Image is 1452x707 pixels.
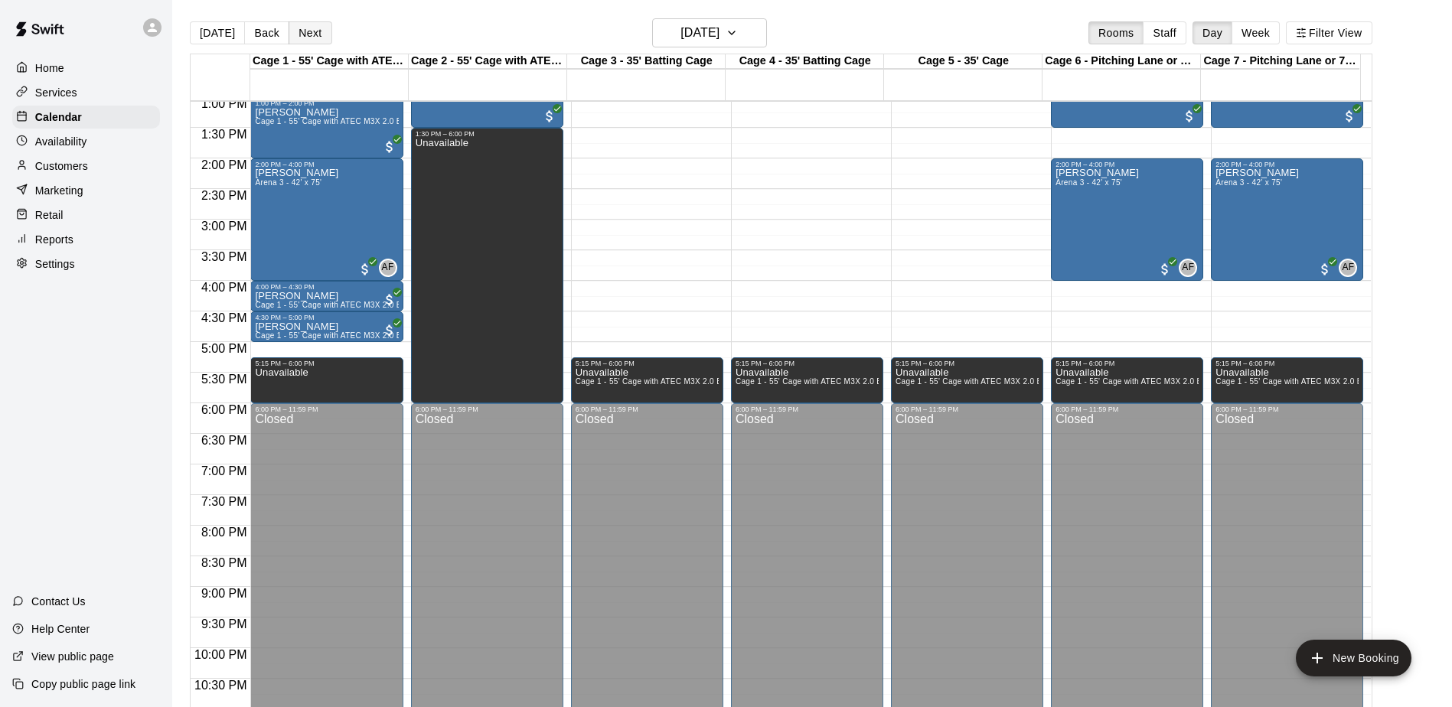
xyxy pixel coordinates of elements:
[197,403,251,416] span: 6:00 PM
[382,323,397,338] span: All customers have paid
[1185,259,1197,277] span: Angie Finch
[576,406,719,413] div: 6:00 PM – 11:59 PM
[255,314,398,321] div: 4:30 PM – 5:00 PM
[31,594,86,609] p: Contact Us
[35,158,88,174] p: Customers
[542,109,557,124] span: All customers have paid
[1182,109,1197,124] span: All customers have paid
[255,360,398,367] div: 5:15 PM – 6:00 PM
[1317,262,1333,277] span: All customers have paid
[197,220,251,233] span: 3:00 PM
[255,301,556,309] span: Cage 1 - 55' Cage with ATEC M3X 2.0 Baseball Pitching Machine with Auto Feeder
[411,128,563,403] div: 1:30 PM – 6:00 PM: Unavailable
[896,360,1039,367] div: 5:15 PM – 6:00 PM
[409,54,567,69] div: Cage 2 - 55' Cage with ATEC M3X 2.0 Baseball Pitching Machine
[571,357,723,403] div: 5:15 PM – 6:00 PM: Unavailable
[382,292,397,308] span: All customers have paid
[382,139,397,155] span: All customers have paid
[35,109,82,125] p: Calendar
[197,373,251,386] span: 5:30 PM
[197,189,251,202] span: 2:30 PM
[1211,357,1363,403] div: 5:15 PM – 6:00 PM: Unavailable
[12,179,160,202] a: Marketing
[884,54,1043,69] div: Cage 5 - 35' Cage
[416,130,559,138] div: 1:30 PM – 6:00 PM
[567,54,726,69] div: Cage 3 - 35' Batting Cage
[1051,357,1203,403] div: 5:15 PM – 6:00 PM: Unavailable
[1215,360,1359,367] div: 5:15 PM – 6:00 PM
[197,434,251,447] span: 6:30 PM
[197,311,251,324] span: 4:30 PM
[250,158,403,281] div: 2:00 PM – 4:00 PM: Arena 3 - 42' x 75'
[1296,640,1411,676] button: add
[31,621,90,637] p: Help Center
[1286,21,1372,44] button: Filter View
[1201,54,1359,69] div: Cage 7 - Pitching Lane or 70' Cage for live at-bats
[1342,260,1354,275] span: AF
[255,161,398,168] div: 2:00 PM – 4:00 PM
[652,18,767,47] button: [DATE]
[1051,158,1203,281] div: 2:00 PM – 4:00 PM: Arena 3 - 42' x 75'
[197,526,251,539] span: 8:00 PM
[255,117,556,125] span: Cage 1 - 55' Cage with ATEC M3X 2.0 Baseball Pitching Machine with Auto Feeder
[255,99,398,107] div: 1:00 PM – 2:00 PM
[1193,21,1232,44] button: Day
[255,331,556,340] span: Cage 1 - 55' Cage with ATEC M3X 2.0 Baseball Pitching Machine with Auto Feeder
[12,228,160,251] a: Reports
[31,676,135,692] p: Copy public page link
[250,97,403,158] div: 1:00 PM – 2:00 PM: Jon Zeimet
[12,252,160,275] a: Settings
[1182,260,1194,275] span: AF
[1339,259,1357,277] div: Angie Finch
[1143,21,1186,44] button: Staff
[197,250,251,263] span: 3:30 PM
[379,259,397,277] div: Angie Finch
[197,97,251,110] span: 1:00 PM
[191,648,250,661] span: 10:00 PM
[416,406,559,413] div: 6:00 PM – 11:59 PM
[736,406,879,413] div: 6:00 PM – 11:59 PM
[12,81,160,104] div: Services
[35,207,64,223] p: Retail
[35,134,87,149] p: Availability
[731,357,883,403] div: 5:15 PM – 6:00 PM: Unavailable
[1179,259,1197,277] div: Angie Finch
[1232,21,1280,44] button: Week
[12,155,160,178] a: Customers
[289,21,331,44] button: Next
[255,178,321,187] span: Arena 3 - 42' x 75'
[31,649,114,664] p: View public page
[1215,161,1359,168] div: 2:00 PM – 4:00 PM
[250,281,403,311] div: 4:00 PM – 4:30 PM: Sara Di Ruscio
[1157,262,1173,277] span: All customers have paid
[1211,158,1363,281] div: 2:00 PM – 4:00 PM: Arena 3 - 42' x 75'
[1345,259,1357,277] span: Angie Finch
[1043,54,1201,69] div: Cage 6 - Pitching Lane or Hitting (35' Cage)
[576,360,719,367] div: 5:15 PM – 6:00 PM
[35,183,83,198] p: Marketing
[250,357,403,403] div: 5:15 PM – 6:00 PM: Unavailable
[896,406,1039,413] div: 6:00 PM – 11:59 PM
[35,85,77,100] p: Services
[12,106,160,129] a: Calendar
[255,406,398,413] div: 6:00 PM – 11:59 PM
[197,587,251,600] span: 9:00 PM
[12,130,160,153] a: Availability
[726,54,884,69] div: Cage 4 - 35' Batting Cage
[12,204,160,226] a: Retail
[197,342,251,355] span: 5:00 PM
[197,617,251,630] span: 9:30 PM
[357,262,373,277] span: All customers have paid
[250,54,409,69] div: Cage 1 - 55' Cage with ATEC M3X 2.0 Baseball Pitching Machine
[1056,178,1122,187] span: Arena 3 - 42' x 75'
[12,57,160,80] a: Home
[35,256,75,272] p: Settings
[382,260,394,275] span: AF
